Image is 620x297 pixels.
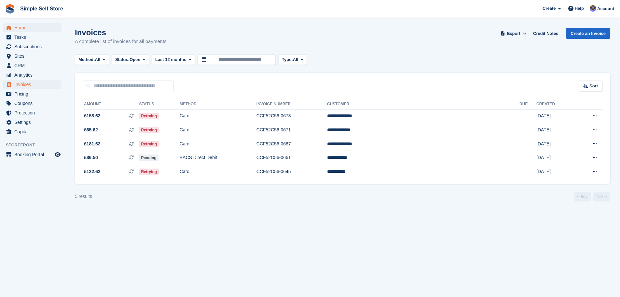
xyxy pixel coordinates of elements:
[14,33,53,42] span: Tasks
[256,165,327,179] td: CCF52C56-0645
[14,61,53,70] span: CRM
[574,192,591,201] a: Previous
[6,142,65,148] span: Storefront
[593,192,610,201] a: Next
[589,83,598,89] span: Sort
[536,151,574,165] td: [DATE]
[575,5,584,12] span: Help
[155,56,186,63] span: Last 12 months
[3,89,62,98] a: menu
[597,6,614,12] span: Account
[256,99,327,110] th: Invoice Number
[3,80,62,89] a: menu
[54,151,62,158] a: Preview store
[14,42,53,51] span: Subscriptions
[84,141,101,147] span: £181.62
[3,150,62,159] a: menu
[256,137,327,151] td: CCF52C56-0667
[139,155,158,161] span: Pending
[14,150,53,159] span: Booking Portal
[18,3,66,14] a: Simple Self Store
[278,54,307,65] button: Type: All
[95,56,101,63] span: All
[84,168,101,175] span: £122.62
[84,112,101,119] span: £158.62
[5,4,15,14] img: stora-icon-8386f47178a22dfd0bd8f6a31ec36ba5ce8667c1dd55bd0f319d3a0aa187defe.svg
[78,56,95,63] span: Method:
[14,52,53,61] span: Sites
[14,127,53,136] span: Capital
[14,80,53,89] span: Invoices
[139,141,159,147] span: Retrying
[180,151,256,165] td: BACS Direct Debit
[14,89,53,98] span: Pricing
[507,30,520,37] span: Export
[152,54,195,65] button: Last 12 months
[590,5,596,12] img: Sharon Hughes
[75,193,92,200] div: 5 results
[256,151,327,165] td: CCF52C56-0661
[499,28,528,39] button: Export
[3,118,62,127] a: menu
[3,52,62,61] a: menu
[14,70,53,80] span: Analytics
[536,109,574,123] td: [DATE]
[3,23,62,32] a: menu
[75,38,167,45] p: A complete list of invoices for all payments
[3,108,62,117] a: menu
[180,137,256,151] td: Card
[530,28,561,39] a: Credit Notes
[139,127,159,133] span: Retrying
[139,169,159,175] span: Retrying
[75,28,167,37] h1: Invoices
[3,127,62,136] a: menu
[83,99,139,110] th: Amount
[180,99,256,110] th: Method
[3,33,62,42] a: menu
[14,99,53,108] span: Coupons
[139,113,159,119] span: Retrying
[14,23,53,32] span: Home
[112,54,149,65] button: Status: Open
[14,118,53,127] span: Settings
[256,109,327,123] td: CCF52C56-0673
[130,56,140,63] span: Open
[139,99,179,110] th: Status
[536,137,574,151] td: [DATE]
[282,56,293,63] span: Type:
[84,154,98,161] span: £86.50
[566,28,610,39] a: Create an Invoice
[327,99,519,110] th: Customer
[3,70,62,80] a: menu
[115,56,130,63] span: Status:
[3,61,62,70] a: menu
[519,99,536,110] th: Due
[293,56,298,63] span: All
[536,165,574,179] td: [DATE]
[3,42,62,51] a: menu
[180,165,256,179] td: Card
[543,5,556,12] span: Create
[536,123,574,137] td: [DATE]
[536,99,574,110] th: Created
[256,123,327,137] td: CCF52C56-0671
[572,192,612,201] nav: Page
[14,108,53,117] span: Protection
[180,109,256,123] td: Card
[3,99,62,108] a: menu
[180,123,256,137] td: Card
[75,54,109,65] button: Method: All
[84,126,98,133] span: £65.62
